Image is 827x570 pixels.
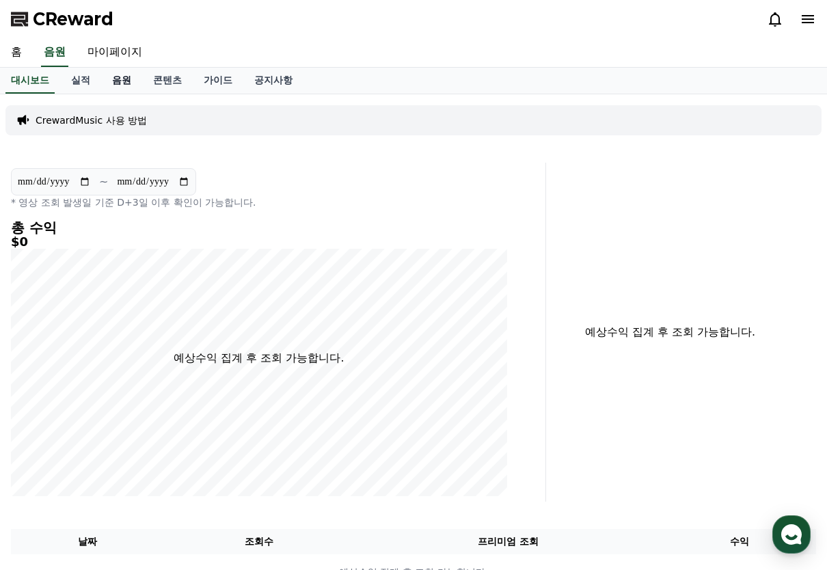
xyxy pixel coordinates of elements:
[193,68,243,94] a: 가이드
[663,529,816,554] th: 수익
[125,454,141,465] span: 대화
[60,68,101,94] a: 실적
[243,68,303,94] a: 공지사항
[11,529,164,554] th: 날짜
[99,174,108,190] p: ~
[77,38,153,67] a: 마이페이지
[90,433,176,467] a: 대화
[164,529,353,554] th: 조회수
[11,220,507,235] h4: 총 수익
[176,433,262,467] a: 설정
[557,324,783,340] p: 예상수익 집계 후 조회 가능합니다.
[4,433,90,467] a: 홈
[41,38,68,67] a: 음원
[101,68,142,94] a: 음원
[36,113,147,127] a: CrewardMusic 사용 방법
[43,454,51,465] span: 홈
[142,68,193,94] a: 콘텐츠
[211,454,228,465] span: 설정
[11,195,507,209] p: * 영상 조회 발생일 기준 D+3일 이후 확인이 가능합니다.
[5,68,55,94] a: 대시보드
[33,8,113,30] span: CReward
[11,8,113,30] a: CReward
[353,529,662,554] th: 프리미엄 조회
[174,350,344,366] p: 예상수익 집계 후 조회 가능합니다.
[11,235,507,249] h5: $0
